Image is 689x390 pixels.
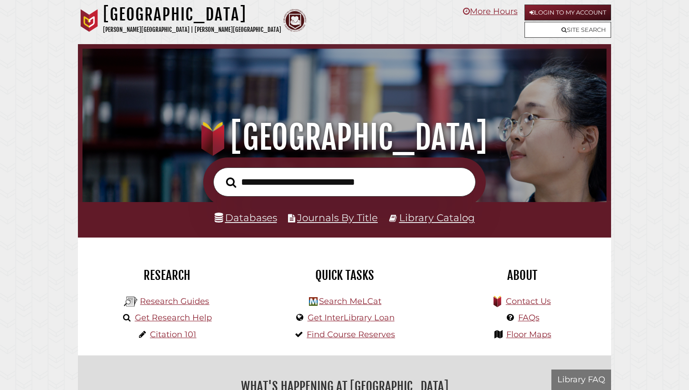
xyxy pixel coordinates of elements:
[78,9,101,32] img: Calvin University
[463,6,518,16] a: More Hours
[506,296,551,306] a: Contact Us
[103,5,281,25] h1: [GEOGRAPHIC_DATA]
[319,296,381,306] a: Search MeLCat
[524,5,611,20] a: Login to My Account
[140,296,209,306] a: Research Guides
[226,177,236,187] i: Search
[307,329,395,339] a: Find Course Reserves
[440,268,604,283] h2: About
[518,313,540,323] a: FAQs
[524,22,611,38] a: Site Search
[124,295,138,309] img: Hekman Library Logo
[399,212,475,223] a: Library Catalog
[262,268,427,283] h2: Quick Tasks
[309,297,318,306] img: Hekman Library Logo
[506,329,551,339] a: Floor Maps
[221,175,241,191] button: Search
[93,117,596,157] h1: [GEOGRAPHIC_DATA]
[103,25,281,35] p: [PERSON_NAME][GEOGRAPHIC_DATA] | [PERSON_NAME][GEOGRAPHIC_DATA]
[297,212,378,223] a: Journals By Title
[308,313,395,323] a: Get InterLibrary Loan
[283,9,306,32] img: Calvin Theological Seminary
[215,212,277,223] a: Databases
[150,329,196,339] a: Citation 101
[135,313,212,323] a: Get Research Help
[85,268,249,283] h2: Research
